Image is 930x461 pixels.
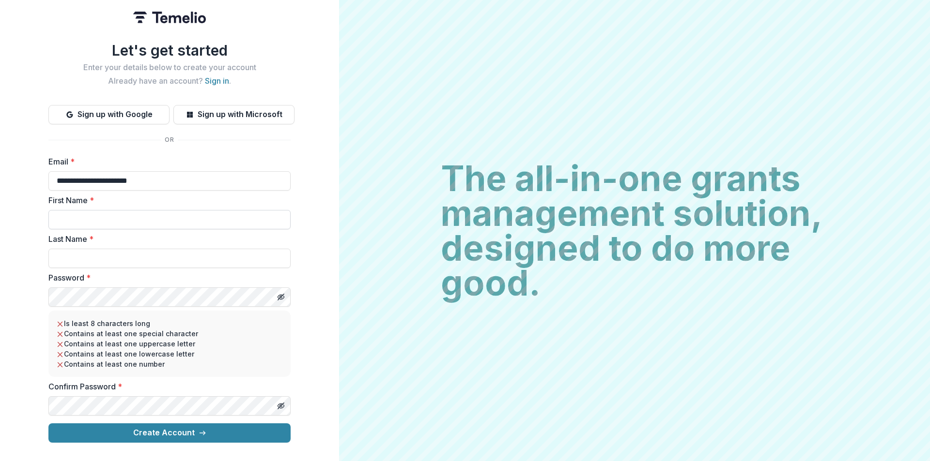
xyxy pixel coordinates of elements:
[56,359,283,369] li: Contains at least one number
[273,289,289,305] button: Toggle password visibility
[205,76,229,86] a: Sign in
[48,156,285,167] label: Email
[133,12,206,23] img: Temelio
[48,105,170,124] button: Sign up with Google
[48,42,291,59] h1: Let's get started
[48,63,291,72] h2: Enter your details below to create your account
[48,194,285,206] label: First Name
[48,381,285,392] label: Confirm Password
[48,233,285,245] label: Last Name
[56,349,283,359] li: Contains at least one lowercase letter
[48,272,285,283] label: Password
[56,328,283,339] li: Contains at least one special character
[56,339,283,349] li: Contains at least one uppercase letter
[48,423,291,443] button: Create Account
[273,398,289,414] button: Toggle password visibility
[48,76,291,86] h2: Already have an account? .
[56,318,283,328] li: Is least 8 characters long
[173,105,294,124] button: Sign up with Microsoft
